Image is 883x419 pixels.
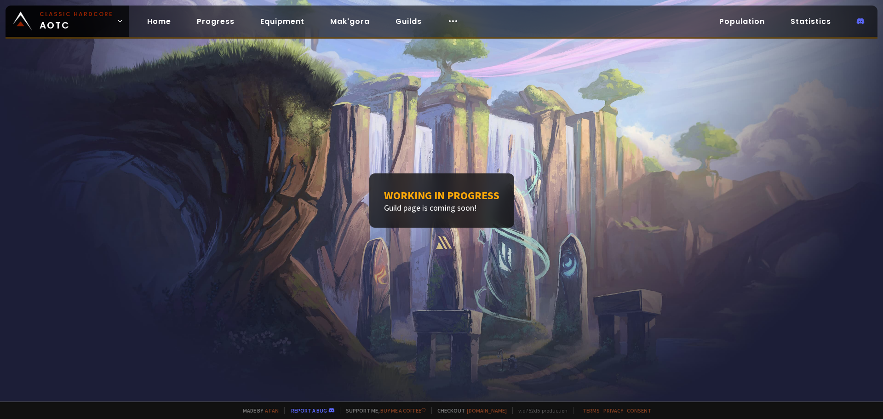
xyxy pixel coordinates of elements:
[603,407,623,414] a: Privacy
[369,173,514,228] div: Guild page is coming soon!
[340,407,426,414] span: Support me,
[40,10,113,32] span: AOTC
[237,407,279,414] span: Made by
[583,407,600,414] a: Terms
[388,12,429,31] a: Guilds
[253,12,312,31] a: Equipment
[6,6,129,37] a: Classic HardcoreAOTC
[291,407,327,414] a: Report a bug
[323,12,377,31] a: Mak'gora
[380,407,426,414] a: Buy me a coffee
[627,407,651,414] a: Consent
[431,407,507,414] span: Checkout
[189,12,242,31] a: Progress
[783,12,838,31] a: Statistics
[265,407,279,414] a: a fan
[384,188,499,202] h1: Working in progress
[467,407,507,414] a: [DOMAIN_NAME]
[512,407,568,414] span: v. d752d5 - production
[140,12,178,31] a: Home
[40,10,113,18] small: Classic Hardcore
[712,12,772,31] a: Population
